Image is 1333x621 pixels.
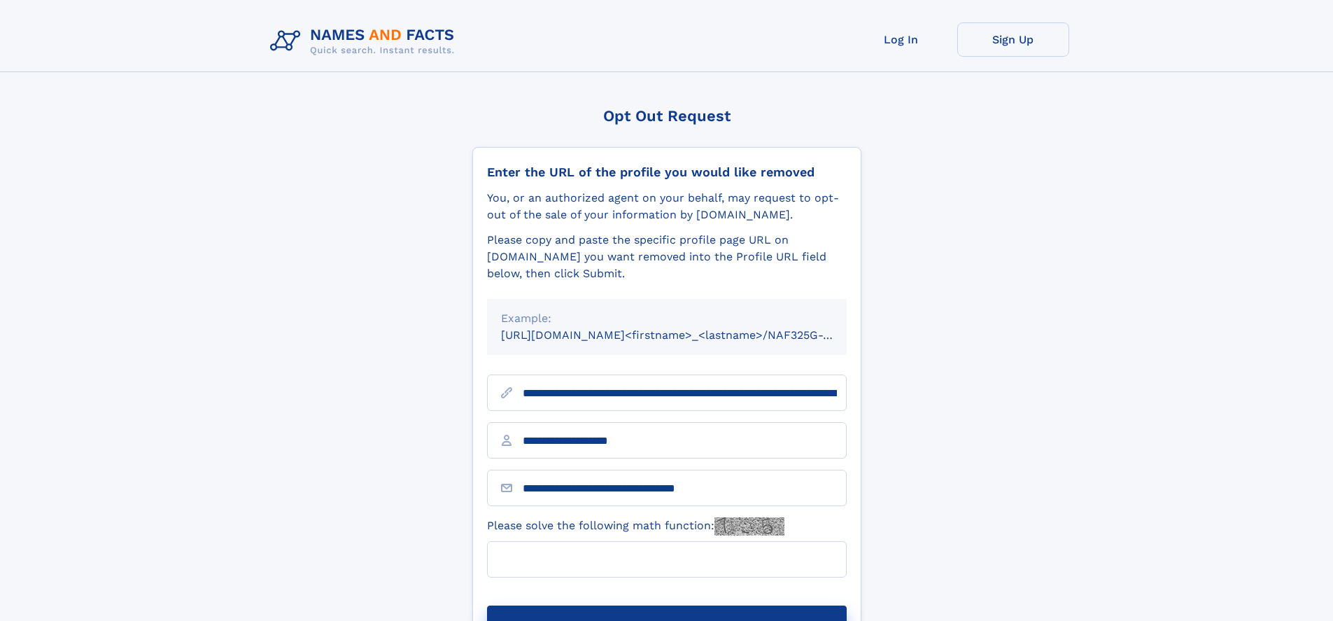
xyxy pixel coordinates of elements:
[957,22,1069,57] a: Sign Up
[487,517,784,536] label: Please solve the following math function:
[487,232,847,282] div: Please copy and paste the specific profile page URL on [DOMAIN_NAME] you want removed into the Pr...
[501,310,833,327] div: Example:
[487,190,847,223] div: You, or an authorized agent on your behalf, may request to opt-out of the sale of your informatio...
[845,22,957,57] a: Log In
[501,328,873,342] small: [URL][DOMAIN_NAME]<firstname>_<lastname>/NAF325G-xxxxxxxx
[487,165,847,180] div: Enter the URL of the profile you would like removed
[472,107,861,125] div: Opt Out Request
[265,22,466,60] img: Logo Names and Facts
